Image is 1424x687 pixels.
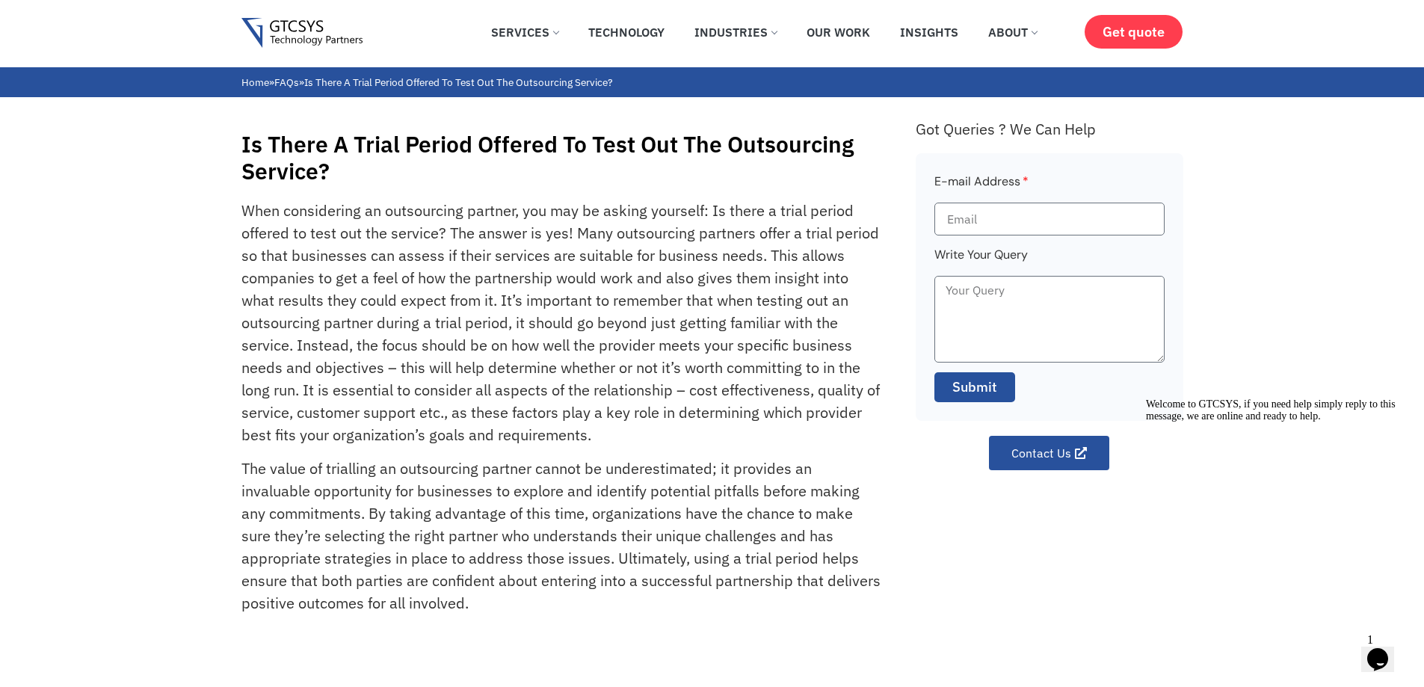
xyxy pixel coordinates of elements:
[1361,627,1409,672] iframe: chat widget
[241,131,901,185] h1: Is There A Trial Period Offered To Test Out The Outsourcing Service?
[977,16,1048,49] a: About
[241,76,269,89] a: Home
[934,172,1029,203] label: E-mail Address
[577,16,676,49] a: Technology
[304,76,612,89] span: Is There A Trial Period Offered To Test Out The Outsourcing Service?
[952,378,997,397] span: Submit
[480,16,570,49] a: Services
[1140,392,1409,620] iframe: chat widget
[683,16,788,49] a: Industries
[241,200,882,446] p: When considering an outsourcing partner, you may be asking yourself: Is there a trial period offe...
[795,16,881,49] a: Our Work
[274,76,299,89] a: FAQs
[241,76,612,89] span: » »
[889,16,970,49] a: Insights
[916,120,1183,138] div: Got Queries ? We Can Help
[934,172,1165,412] form: Faq Form
[934,203,1165,235] input: Email
[1103,24,1165,40] span: Get quote
[934,245,1028,276] label: Write Your Query
[241,18,363,49] img: Gtcsys logo
[6,6,275,30] div: Welcome to GTCSYS, if you need help simply reply to this message, we are online and ready to help.
[241,458,882,614] p: The value of trialling an outsourcing partner cannot be underestimated; it provides an invaluable...
[6,6,256,29] span: Welcome to GTCSYS, if you need help simply reply to this message, we are online and ready to help.
[934,372,1015,402] button: Submit
[989,436,1109,470] a: Contact Us
[1085,15,1183,49] a: Get quote
[1011,447,1071,459] span: Contact Us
